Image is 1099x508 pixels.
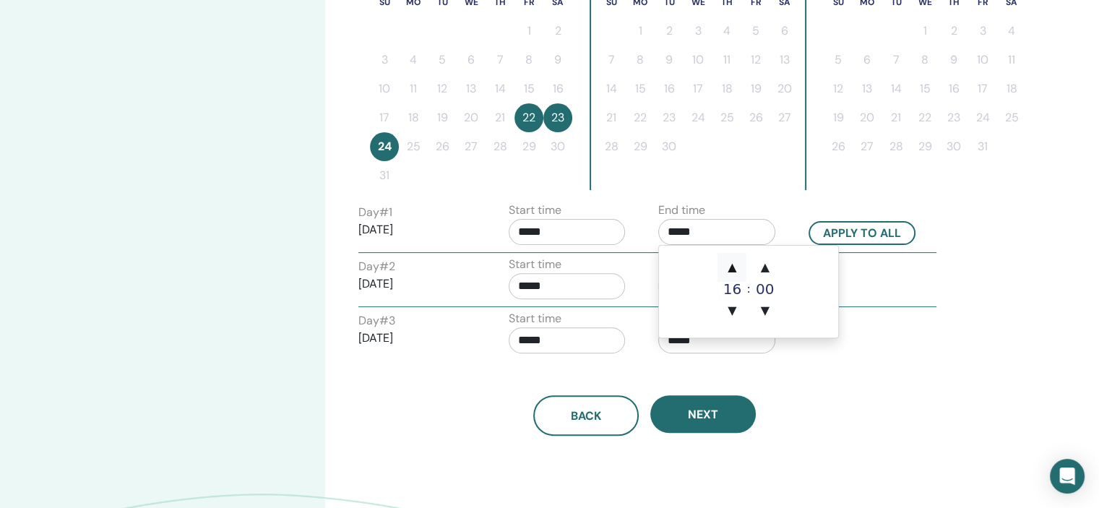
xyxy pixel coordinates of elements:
button: 25 [997,103,1026,132]
button: 24 [684,103,712,132]
button: 10 [370,74,399,103]
label: Day # 2 [358,258,395,275]
span: ▲ [717,253,746,282]
label: Start time [509,202,561,219]
button: 14 [597,74,626,103]
button: 7 [597,46,626,74]
button: 10 [968,46,997,74]
button: 17 [968,74,997,103]
button: 19 [428,103,457,132]
button: 7 [882,46,910,74]
button: 23 [939,103,968,132]
button: 15 [910,74,939,103]
button: 2 [939,17,968,46]
button: 16 [939,74,968,103]
button: 9 [655,46,684,74]
label: Day # 1 [358,204,392,221]
button: 15 [514,74,543,103]
button: 27 [457,132,486,161]
button: 2 [543,17,572,46]
button: 9 [543,46,572,74]
span: Back [571,408,601,423]
button: 22 [514,103,543,132]
button: 6 [457,46,486,74]
div: Open Intercom Messenger [1050,459,1085,494]
button: 13 [853,74,882,103]
button: 31 [968,132,997,161]
button: 30 [543,132,572,161]
label: Start time [509,310,561,327]
button: 12 [824,74,853,103]
button: 4 [399,46,428,74]
button: 5 [741,17,770,46]
button: 27 [853,132,882,161]
div: : [746,253,750,325]
button: 11 [997,46,1026,74]
button: 13 [770,46,799,74]
button: 2 [655,17,684,46]
button: 22 [626,103,655,132]
button: 1 [514,17,543,46]
button: 7 [486,46,514,74]
button: 3 [370,46,399,74]
label: End time [658,202,705,219]
button: Apply to all [809,221,915,245]
button: 20 [770,74,799,103]
button: 6 [770,17,799,46]
button: 14 [882,74,910,103]
button: 30 [939,132,968,161]
button: 31 [370,161,399,190]
button: 26 [741,103,770,132]
div: 16 [717,282,746,296]
button: 23 [655,103,684,132]
button: 20 [853,103,882,132]
button: 28 [882,132,910,161]
button: 25 [712,103,741,132]
button: 5 [824,46,853,74]
span: ▼ [751,296,780,325]
button: 27 [770,103,799,132]
p: [DATE] [358,330,475,347]
button: 16 [543,74,572,103]
button: 5 [428,46,457,74]
button: 20 [457,103,486,132]
button: 8 [910,46,939,74]
button: 12 [741,46,770,74]
button: 1 [910,17,939,46]
button: 29 [514,132,543,161]
button: 26 [428,132,457,161]
button: 10 [684,46,712,74]
button: 23 [543,103,572,132]
button: 3 [684,17,712,46]
label: Start time [509,256,561,273]
span: ▼ [717,296,746,325]
button: 3 [968,17,997,46]
button: 9 [939,46,968,74]
p: [DATE] [358,275,475,293]
button: 17 [684,74,712,103]
span: ▲ [751,253,780,282]
button: 18 [399,103,428,132]
button: 4 [712,17,741,46]
button: Next [650,395,756,433]
button: 28 [486,132,514,161]
button: 15 [626,74,655,103]
button: 29 [910,132,939,161]
button: 24 [968,103,997,132]
button: 21 [486,103,514,132]
button: 1 [626,17,655,46]
button: 21 [597,103,626,132]
button: 8 [514,46,543,74]
button: 18 [712,74,741,103]
button: 26 [824,132,853,161]
button: 16 [655,74,684,103]
button: 4 [997,17,1026,46]
button: 19 [741,74,770,103]
button: 11 [399,74,428,103]
button: 8 [626,46,655,74]
div: 00 [751,282,780,296]
button: 13 [457,74,486,103]
button: 21 [882,103,910,132]
button: 6 [853,46,882,74]
button: 14 [486,74,514,103]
